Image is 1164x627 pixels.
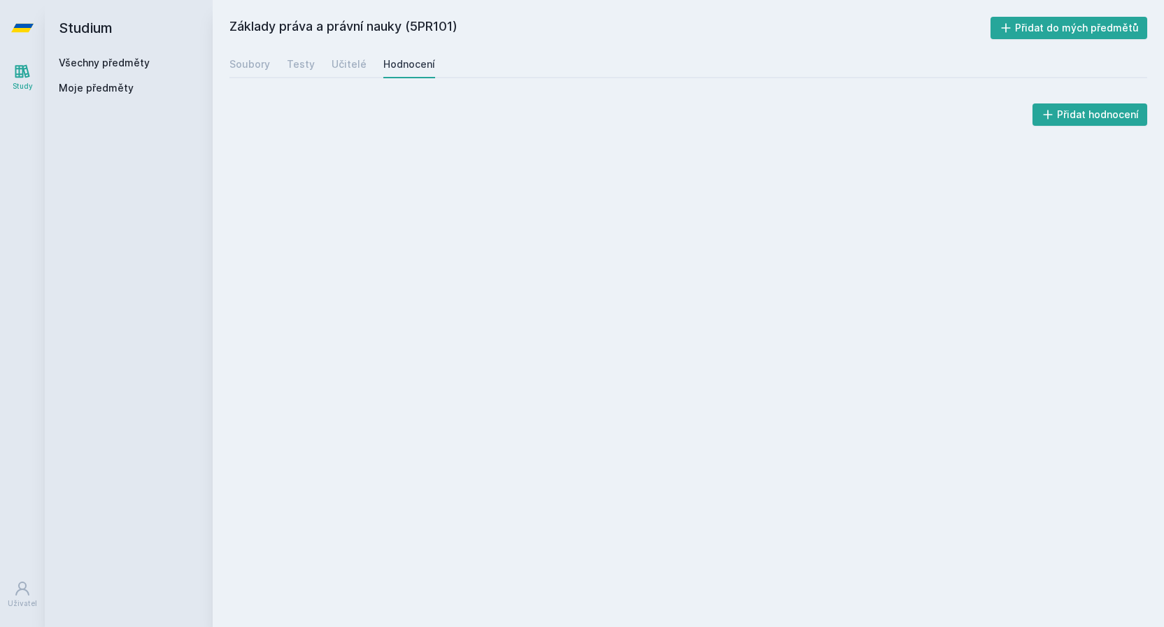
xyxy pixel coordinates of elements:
div: Study [13,81,33,92]
div: Hodnocení [383,57,435,71]
h2: Základy práva a právní nauky (5PR101) [229,17,991,39]
a: Testy [287,50,315,78]
a: Soubory [229,50,270,78]
a: Všechny předměty [59,57,150,69]
a: Uživatel [3,573,42,616]
div: Učitelé [332,57,367,71]
button: Přidat do mých předmětů [991,17,1148,39]
a: Hodnocení [383,50,435,78]
div: Soubory [229,57,270,71]
button: Přidat hodnocení [1032,103,1148,126]
a: Učitelé [332,50,367,78]
a: Study [3,56,42,99]
span: Moje předměty [59,81,134,95]
div: Uživatel [8,598,37,609]
div: Testy [287,57,315,71]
